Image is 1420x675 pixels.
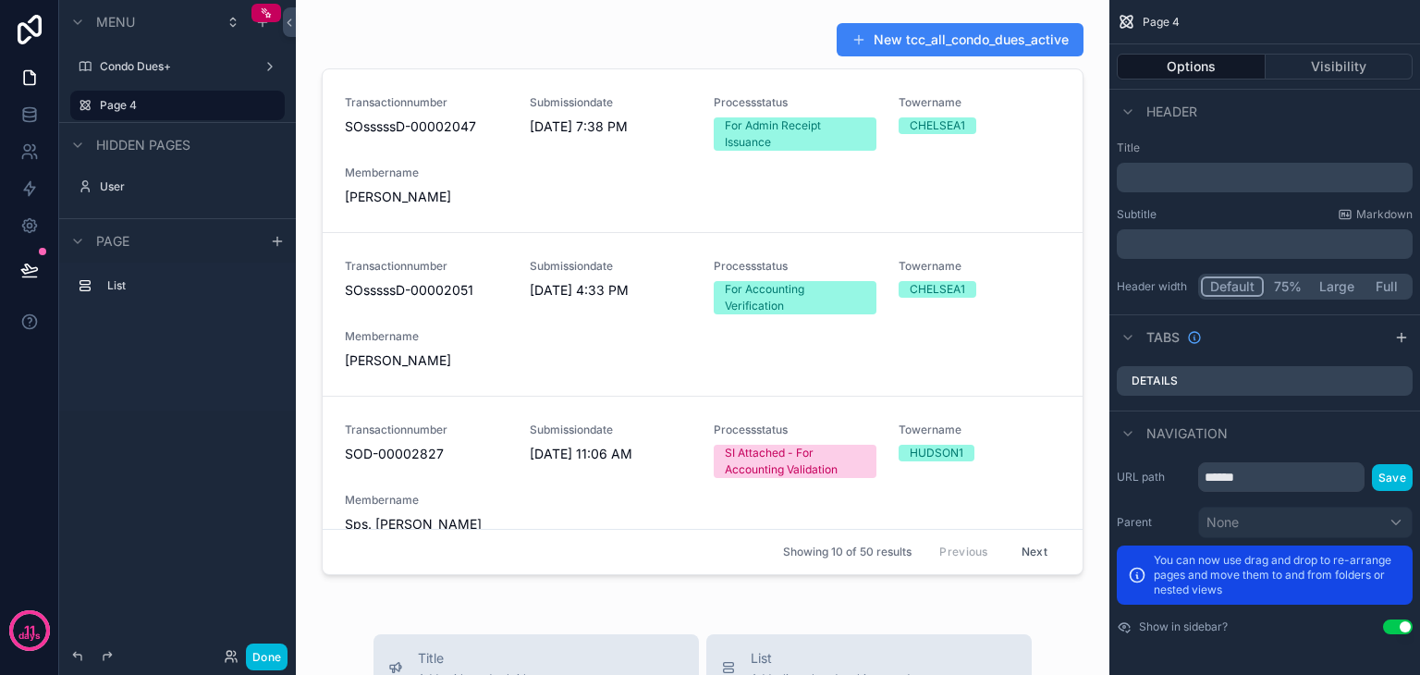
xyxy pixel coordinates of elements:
[96,232,129,251] span: Page
[751,649,910,668] span: List
[1154,553,1402,597] p: You can now use drag and drop to re-arrange pages and move them to and from folders or nested views
[1266,54,1414,80] button: Visibility
[1356,207,1413,222] span: Markdown
[107,278,270,293] label: List
[1117,163,1413,192] div: scrollable content
[18,629,41,644] p: days
[1146,424,1228,443] span: Navigation
[1146,328,1180,347] span: Tabs
[783,545,912,559] span: Showing 10 of 50 results
[1201,276,1264,297] button: Default
[1009,538,1060,567] button: Next
[96,136,190,154] span: Hidden pages
[1143,15,1180,30] span: Page 4
[1363,276,1410,297] button: Full
[1132,374,1178,388] label: Details
[96,13,135,31] span: Menu
[1311,276,1363,297] button: Large
[1117,207,1157,222] label: Subtitle
[1117,229,1413,259] div: scrollable content
[1372,464,1413,491] button: Save
[24,621,35,640] p: 11
[100,98,274,113] label: Page 4
[100,179,274,194] label: User
[59,263,296,319] div: scrollable content
[1117,470,1191,485] label: URL path
[418,649,532,668] span: Title
[100,59,248,74] label: Condo Dues+
[1146,103,1197,121] span: Header
[1198,507,1413,538] button: None
[1264,276,1311,297] button: 75%
[1117,54,1266,80] button: Options
[1117,141,1413,155] label: Title
[1338,207,1413,222] a: Markdown
[1206,513,1239,532] span: None
[1139,620,1228,634] label: Show in sidebar?
[1117,279,1191,294] label: Header width
[246,644,288,670] button: Done
[1117,515,1191,530] label: Parent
